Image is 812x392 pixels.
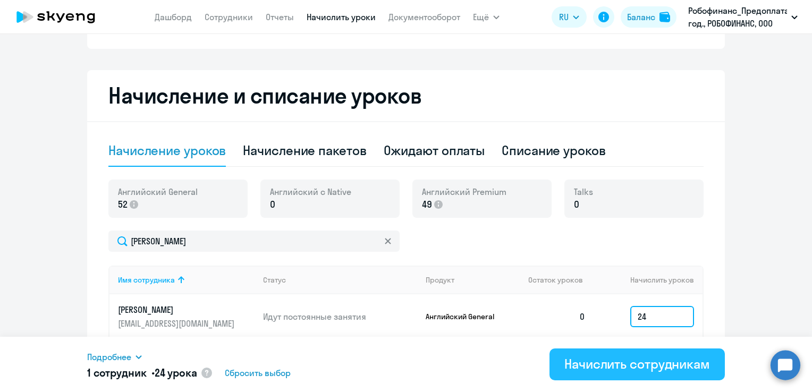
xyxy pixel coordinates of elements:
button: Робофинанс_Предоплата_Договор_2025 год., РОБОФИНАНС, ООО [683,4,803,30]
div: Имя сотрудника [118,275,255,285]
th: Начислить уроков [594,266,703,294]
a: Отчеты [266,12,294,22]
div: Продукт [426,275,520,285]
span: RU [559,11,569,23]
button: Начислить сотрудникам [549,348,725,380]
div: Начисление пакетов [243,142,366,159]
a: [PERSON_NAME][EMAIL_ADDRESS][DOMAIN_NAME] [118,304,255,329]
a: Дашборд [155,12,192,22]
p: Робофинанс_Предоплата_Договор_2025 год., РОБОФИНАНС, ООО [688,4,787,30]
a: Начислить уроки [307,12,376,22]
td: 0 [520,294,594,339]
div: Баланс [627,11,655,23]
p: [PERSON_NAME] [118,304,237,316]
span: Ещё [473,11,489,23]
span: 0 [574,198,579,211]
span: Сбросить выбор [225,367,291,379]
div: Списание уроков [502,142,606,159]
p: Идут постоянные занятия [263,311,417,322]
span: 24 урока [155,366,197,379]
input: Поиск по имени, email, продукту или статусу [108,231,400,252]
span: 49 [422,198,432,211]
div: Статус [263,275,417,285]
button: RU [552,6,587,28]
span: Talks [574,186,593,198]
span: Английский Premium [422,186,506,198]
div: Ожидают оплаты [384,142,485,159]
span: Остаток уроков [528,275,583,285]
div: Начислить сотрудникам [564,355,710,372]
div: Имя сотрудника [118,275,175,285]
div: Остаток уроков [528,275,594,285]
a: Документооборот [388,12,460,22]
span: Английский с Native [270,186,351,198]
span: Английский General [118,186,198,198]
div: Продукт [426,275,454,285]
p: Английский General [426,312,505,321]
h2: Начисление и списание уроков [108,83,704,108]
div: Статус [263,275,286,285]
a: Сотрудники [205,12,253,22]
h5: 1 сотрудник • [87,365,197,380]
p: [EMAIL_ADDRESS][DOMAIN_NAME] [118,318,237,329]
img: balance [659,12,670,22]
button: Балансbalance [621,6,676,28]
span: 52 [118,198,128,211]
button: Ещё [473,6,500,28]
span: Подробнее [87,351,131,363]
span: 0 [270,198,275,211]
div: Начисление уроков [108,142,226,159]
